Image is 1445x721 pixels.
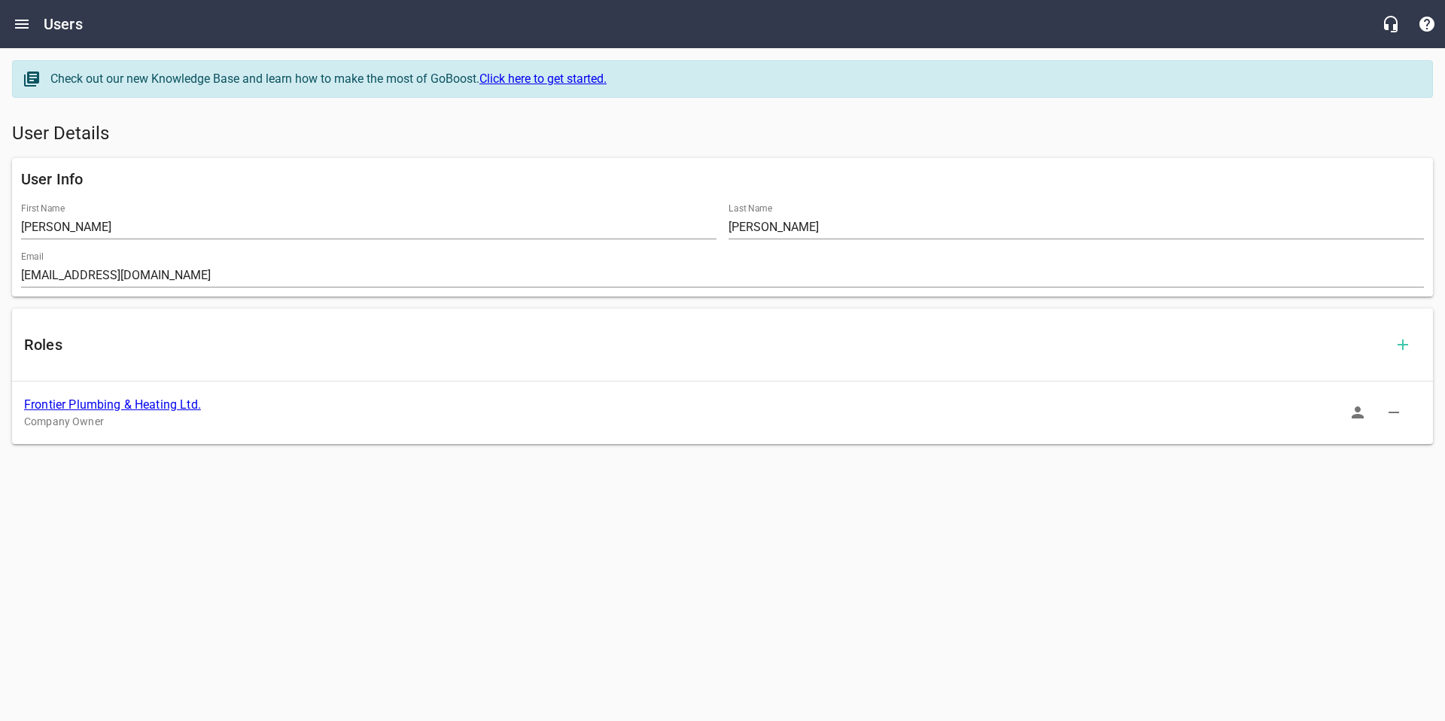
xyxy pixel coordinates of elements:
a: Click here to get started. [479,71,607,86]
label: Last Name [729,204,772,213]
div: Check out our new Knowledge Base and learn how to make the most of GoBoost. [50,70,1417,88]
button: Support Portal [1409,6,1445,42]
label: First Name [21,204,65,213]
h5: User Details [12,122,1433,146]
p: Company Owner [24,414,1397,430]
label: Email [21,252,44,261]
button: Delete Role [1376,394,1412,430]
h6: Users [44,12,83,36]
h6: Roles [24,333,1385,357]
button: Add Role [1385,327,1421,363]
button: Live Chat [1373,6,1409,42]
a: Frontier Plumbing & Heating Ltd. [24,397,201,412]
button: Open drawer [4,6,40,42]
h6: User Info [21,167,1424,191]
